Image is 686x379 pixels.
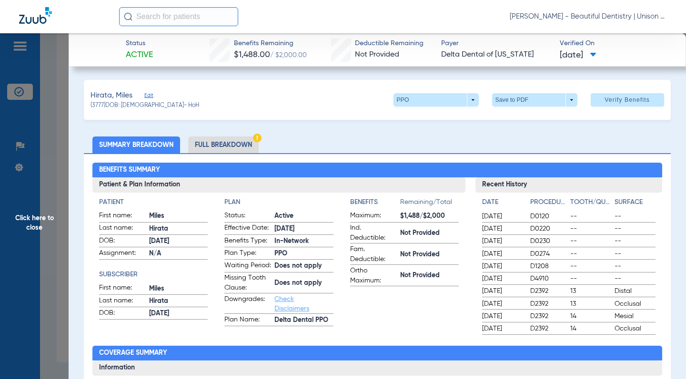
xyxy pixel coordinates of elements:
[570,324,611,333] span: 14
[482,236,522,246] span: [DATE]
[92,136,180,153] li: Summary Breakdown
[270,52,307,58] span: / $2,000.00
[99,211,146,222] span: First name:
[560,49,596,61] span: [DATE]
[530,286,566,296] span: D2392
[92,360,662,376] h3: Information
[149,211,208,221] span: Miles
[224,261,271,272] span: Waiting Period:
[570,262,611,271] span: --
[99,223,146,234] span: Last name:
[638,333,686,379] iframe: Chat Widget
[441,49,552,61] span: Delta Dental of [US_STATE]
[510,12,667,21] span: [PERSON_NAME] - Beautiful Dentistry | Unison Dental Group
[570,197,611,207] h4: Tooth/Quad
[92,177,465,193] h3: Patient & Plan Information
[482,212,522,221] span: [DATE]
[149,309,208,319] span: [DATE]
[126,49,153,61] span: Active
[570,274,611,283] span: --
[530,262,566,271] span: D1208
[253,134,262,142] img: Hazard
[482,324,522,333] span: [DATE]
[482,274,522,283] span: [DATE]
[350,211,397,222] span: Maximum:
[274,236,333,246] span: In-Network
[144,92,153,101] span: Edit
[530,197,566,207] h4: Procedure
[605,96,650,104] span: Verify Benefits
[615,236,656,246] span: --
[149,236,208,246] span: [DATE]
[234,39,307,49] span: Benefits Remaining
[400,250,459,260] span: Not Provided
[570,286,611,296] span: 13
[350,223,397,243] span: Ind. Deductible:
[400,211,459,221] span: $1,488/$2,000
[615,299,656,309] span: Occlusal
[615,197,656,207] h4: Surface
[274,211,333,221] span: Active
[560,39,670,49] span: Verified On
[99,248,146,260] span: Assignment:
[570,249,611,259] span: --
[615,212,656,221] span: --
[274,278,333,288] span: Does not apply
[350,197,400,207] h4: Benefits
[482,197,522,211] app-breakdown-title: Date
[482,197,522,207] h4: Date
[99,308,146,320] span: DOB:
[475,177,662,193] h3: Recent History
[570,299,611,309] span: 13
[570,311,611,321] span: 14
[149,296,208,306] span: Hirata
[615,197,656,211] app-breakdown-title: Surface
[92,163,662,178] h2: Benefits Summary
[530,324,566,333] span: D2392
[482,224,522,233] span: [DATE]
[99,283,146,294] span: First name:
[224,197,333,207] h4: Plan
[530,249,566,259] span: D0274
[224,236,271,247] span: Benefits Type:
[234,50,270,59] span: $1,488.00
[124,12,132,21] img: Search Icon
[482,299,522,309] span: [DATE]
[615,324,656,333] span: Occlusal
[482,286,522,296] span: [DATE]
[91,90,132,102] span: Hirata, Miles
[482,262,522,271] span: [DATE]
[530,197,566,211] app-breakdown-title: Procedure
[530,274,566,283] span: D4910
[99,197,208,207] h4: Patient
[530,236,566,246] span: D0230
[126,39,153,49] span: Status
[492,93,577,107] button: Save to PDF
[400,228,459,238] span: Not Provided
[92,346,662,361] h2: Coverage Summary
[274,249,333,259] span: PPO
[355,51,399,58] span: Not Provided
[224,273,271,293] span: Missing Tooth Clause:
[274,296,309,312] a: Check Disclaimers
[482,311,522,321] span: [DATE]
[350,244,397,264] span: Fam. Deductible:
[224,211,271,222] span: Status:
[530,299,566,309] span: D2392
[530,311,566,321] span: D2392
[482,249,522,259] span: [DATE]
[350,266,397,286] span: Ortho Maximum:
[188,136,259,153] li: Full Breakdown
[99,270,208,280] app-breakdown-title: Subscriber
[591,93,664,107] button: Verify Benefits
[224,294,271,313] span: Downgrades:
[149,224,208,234] span: Hirata
[91,102,199,110] span: (3777) DOB: [DEMOGRAPHIC_DATA] - HoH
[274,224,333,234] span: [DATE]
[149,249,208,259] span: N/A
[99,296,146,307] span: Last name:
[570,236,611,246] span: --
[350,197,400,211] app-breakdown-title: Benefits
[615,262,656,271] span: --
